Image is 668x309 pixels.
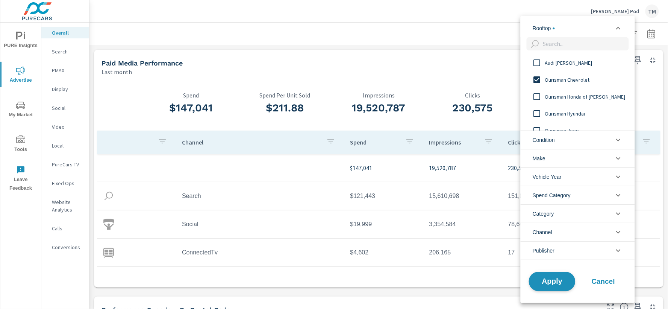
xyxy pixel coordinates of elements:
span: Rooftop [533,19,555,37]
span: Condition [533,131,555,149]
div: Ourisman Honda of [PERSON_NAME] [521,88,633,105]
ul: filter options [521,16,635,263]
span: Ourisman Hyundai [545,109,627,118]
div: Audi [PERSON_NAME] [521,54,633,71]
div: Ourisman Hyundai [521,105,633,122]
span: Cancel [588,278,618,285]
button: Cancel [581,272,626,291]
span: Ourisman Chevrolet [545,75,627,84]
div: Ourisman Chevrolet [521,71,633,88]
span: Vehicle Year [533,168,562,186]
span: Channel [533,223,552,241]
span: Ourisman Honda of [PERSON_NAME] [545,92,627,101]
span: Audi [PERSON_NAME] [545,58,627,67]
span: Spend Category [533,186,571,204]
input: Search... [540,37,629,50]
span: Make [533,149,545,167]
span: Ourisman Jeep [545,126,627,135]
div: Ourisman Jeep [521,122,633,139]
span: Publisher [533,242,554,260]
button: Apply [529,272,576,291]
span: Category [533,205,554,223]
span: Apply [537,278,568,285]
